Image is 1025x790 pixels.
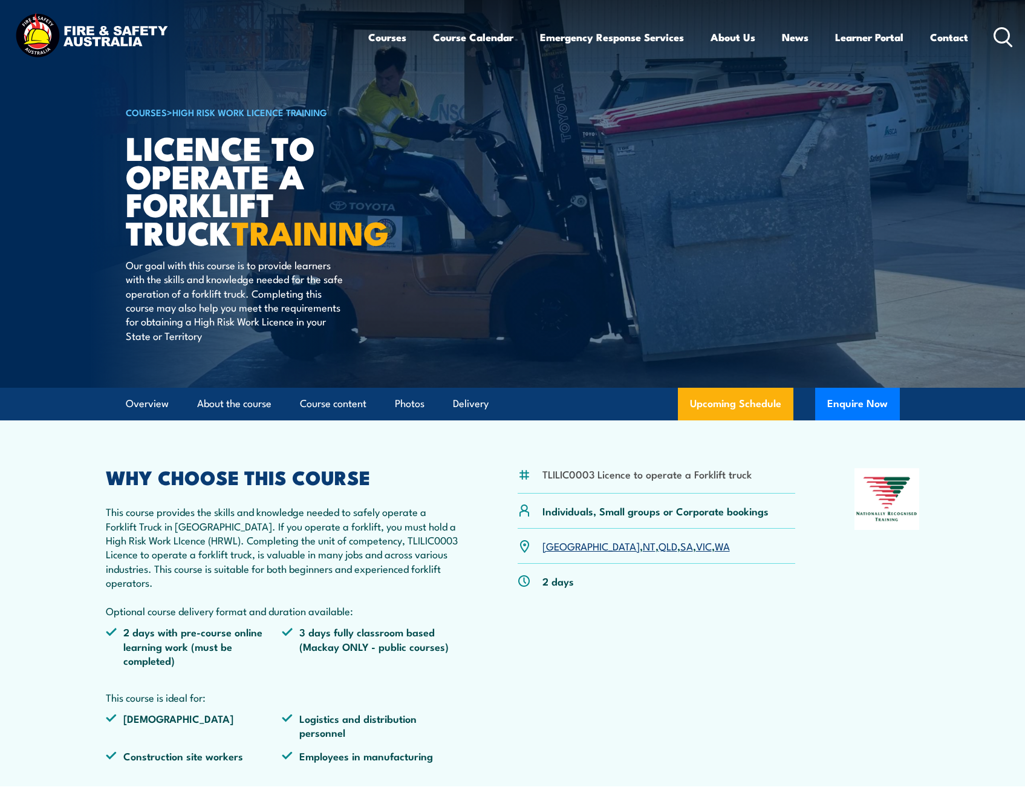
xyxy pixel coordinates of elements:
a: About the course [197,388,272,420]
a: Course Calendar [433,21,513,53]
h1: Licence to operate a forklift truck [126,133,425,246]
a: VIC [696,538,712,553]
a: SA [680,538,693,553]
a: Contact [930,21,968,53]
p: This course is ideal for: [106,690,459,704]
li: Employees in manufacturing [282,749,458,763]
a: [GEOGRAPHIC_DATA] [542,538,640,553]
a: High Risk Work Licence Training [172,105,327,119]
li: 2 days with pre-course online learning work (must be completed) [106,625,282,667]
li: TLILIC0003 Licence to operate a Forklift truck [542,467,752,481]
a: Learner Portal [835,21,903,53]
a: News [782,21,809,53]
strong: TRAINING [232,206,389,256]
button: Enquire Now [815,388,900,420]
p: This course provides the skills and knowledge needed to safely operate a Forklift Truck in [GEOGR... [106,504,459,618]
a: QLD [659,538,677,553]
a: Upcoming Schedule [678,388,793,420]
a: Overview [126,388,169,420]
h2: WHY CHOOSE THIS COURSE [106,468,459,485]
li: Construction site workers [106,749,282,763]
p: 2 days [542,574,574,588]
a: NT [643,538,656,553]
a: Course content [300,388,366,420]
a: Photos [395,388,425,420]
li: 3 days fully classroom based (Mackay ONLY - public courses) [282,625,458,667]
img: Nationally Recognised Training logo. [854,468,920,530]
a: Emergency Response Services [540,21,684,53]
a: WA [715,538,730,553]
h6: > [126,105,425,119]
a: Delivery [453,388,489,420]
li: Logistics and distribution personnel [282,711,458,740]
a: COURSES [126,105,167,119]
a: About Us [711,21,755,53]
p: , , , , , [542,539,730,553]
a: Courses [368,21,406,53]
li: [DEMOGRAPHIC_DATA] [106,711,282,740]
p: Our goal with this course is to provide learners with the skills and knowledge needed for the saf... [126,258,347,342]
p: Individuals, Small groups or Corporate bookings [542,504,769,518]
